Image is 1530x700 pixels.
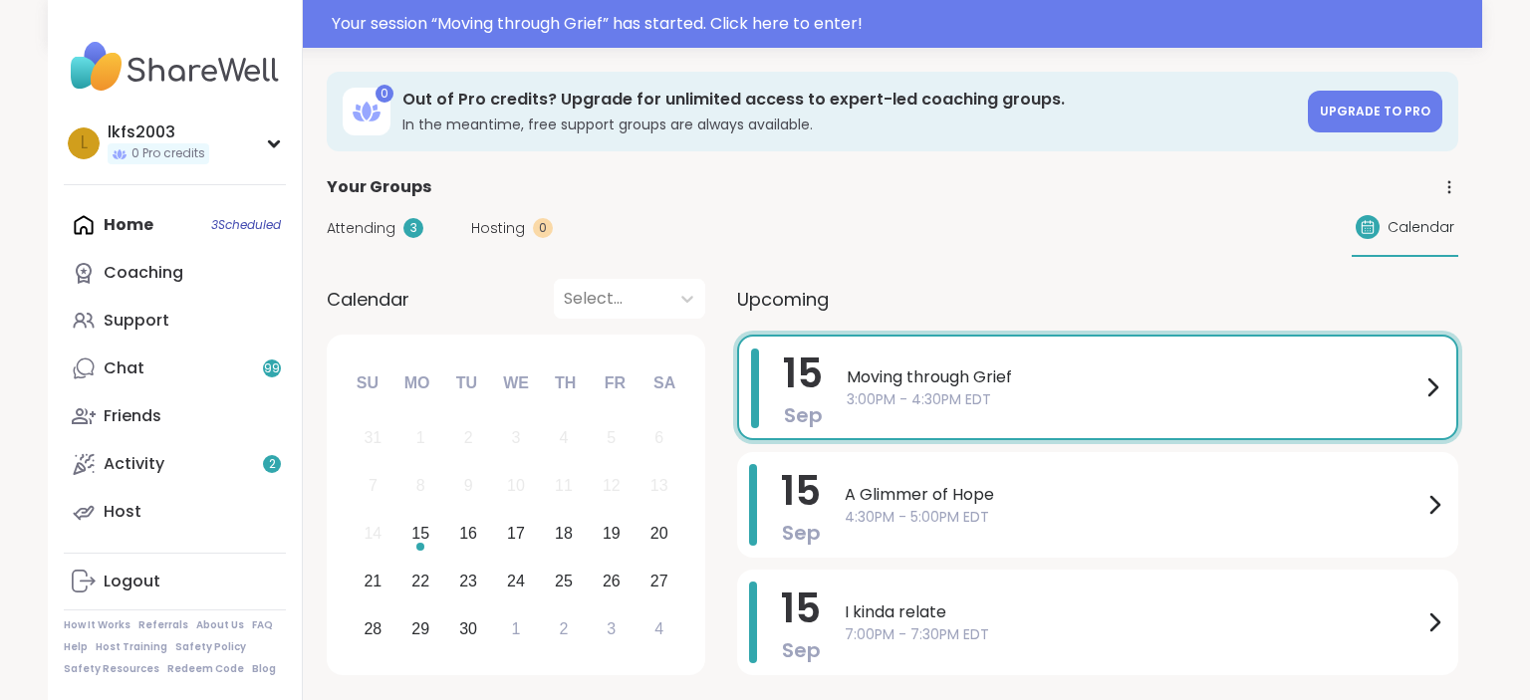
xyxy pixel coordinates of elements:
div: 8 [416,472,425,499]
div: 17 [507,520,525,547]
a: Chat99 [64,345,286,392]
span: 15 [781,581,821,636]
div: 16 [459,520,477,547]
div: Th [544,361,588,405]
a: Host [64,488,286,536]
div: 18 [555,520,573,547]
div: month 2025-09 [349,414,682,652]
div: 24 [507,568,525,594]
div: 3 [607,615,616,642]
div: 4 [559,424,568,451]
div: 11 [555,472,573,499]
span: Sep [782,519,821,547]
div: Choose Thursday, September 18th, 2025 [543,513,586,556]
div: Choose Tuesday, September 30th, 2025 [447,607,490,650]
div: Choose Tuesday, September 23rd, 2025 [447,560,490,602]
img: ShareWell Nav Logo [64,32,286,102]
div: Not available Sunday, September 7th, 2025 [352,465,394,508]
div: 30 [459,615,477,642]
div: Your session “ Moving through Grief ” has started. Click here to enter! [332,12,1470,36]
a: Friends [64,392,286,440]
div: 12 [603,472,621,499]
div: Choose Friday, October 3rd, 2025 [590,607,633,650]
div: Choose Wednesday, September 24th, 2025 [495,560,538,602]
div: Coaching [104,262,183,284]
div: 7 [369,472,378,499]
a: Redeem Code [167,662,244,676]
a: Host Training [96,640,167,654]
a: Safety Policy [175,640,246,654]
div: 19 [603,520,621,547]
div: Fr [593,361,637,405]
div: 15 [411,520,429,547]
div: Choose Monday, September 15th, 2025 [399,513,442,556]
div: Choose Saturday, October 4th, 2025 [637,607,680,650]
span: Attending [327,218,395,239]
div: Support [104,310,169,332]
div: Choose Thursday, October 2nd, 2025 [543,607,586,650]
a: Activity2 [64,440,286,488]
div: Not available Sunday, August 31st, 2025 [352,417,394,460]
div: Not available Friday, September 5th, 2025 [590,417,633,460]
span: l [81,130,88,156]
span: 3:00PM - 4:30PM EDT [847,389,1420,410]
span: Upcoming [737,286,829,313]
a: Help [64,640,88,654]
div: 26 [603,568,621,594]
a: Logout [64,558,286,605]
div: lkfs2003 [108,121,209,143]
h3: Out of Pro credits? Upgrade for unlimited access to expert-led coaching groups. [402,89,1296,111]
div: 13 [650,472,668,499]
div: 27 [650,568,668,594]
div: Choose Wednesday, September 17th, 2025 [495,513,538,556]
div: Activity [104,453,164,475]
div: 9 [464,472,473,499]
div: 22 [411,568,429,594]
div: Choose Saturday, September 27th, 2025 [637,560,680,602]
div: 0 [533,218,553,238]
a: Support [64,297,286,345]
span: 4:30PM - 5:00PM EDT [845,507,1422,528]
a: About Us [196,618,244,632]
div: 14 [364,520,382,547]
div: Not available Tuesday, September 9th, 2025 [447,465,490,508]
div: Not available Saturday, September 13th, 2025 [637,465,680,508]
div: Choose Tuesday, September 16th, 2025 [447,513,490,556]
div: 2 [464,424,473,451]
div: 20 [650,520,668,547]
div: Not available Tuesday, September 2nd, 2025 [447,417,490,460]
div: 31 [364,424,382,451]
div: Choose Thursday, September 25th, 2025 [543,560,586,602]
div: 23 [459,568,477,594]
h3: In the meantime, free support groups are always available. [402,115,1296,134]
div: Tu [444,361,488,405]
div: 21 [364,568,382,594]
span: I kinda relate [845,600,1422,624]
div: 3 [403,218,423,238]
div: 29 [411,615,429,642]
div: Not available Sunday, September 14th, 2025 [352,513,394,556]
div: Chat [104,357,144,379]
span: Moving through Grief [847,365,1420,389]
div: 0 [376,85,393,103]
div: Choose Wednesday, October 1st, 2025 [495,607,538,650]
div: 3 [512,424,521,451]
div: 28 [364,615,382,642]
div: Mo [394,361,438,405]
div: Not available Wednesday, September 10th, 2025 [495,465,538,508]
span: Calendar [327,286,409,313]
div: Choose Saturday, September 20th, 2025 [637,513,680,556]
div: 1 [416,424,425,451]
span: 15 [781,463,821,519]
a: How It Works [64,618,130,632]
span: Sep [782,636,821,664]
div: Host [104,501,141,523]
div: 1 [512,615,521,642]
div: 4 [654,615,663,642]
span: 99 [264,360,280,377]
div: Choose Monday, September 22nd, 2025 [399,560,442,602]
span: Sep [784,401,823,429]
div: Choose Friday, September 26th, 2025 [590,560,633,602]
a: Safety Resources [64,662,159,676]
div: 2 [559,615,568,642]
